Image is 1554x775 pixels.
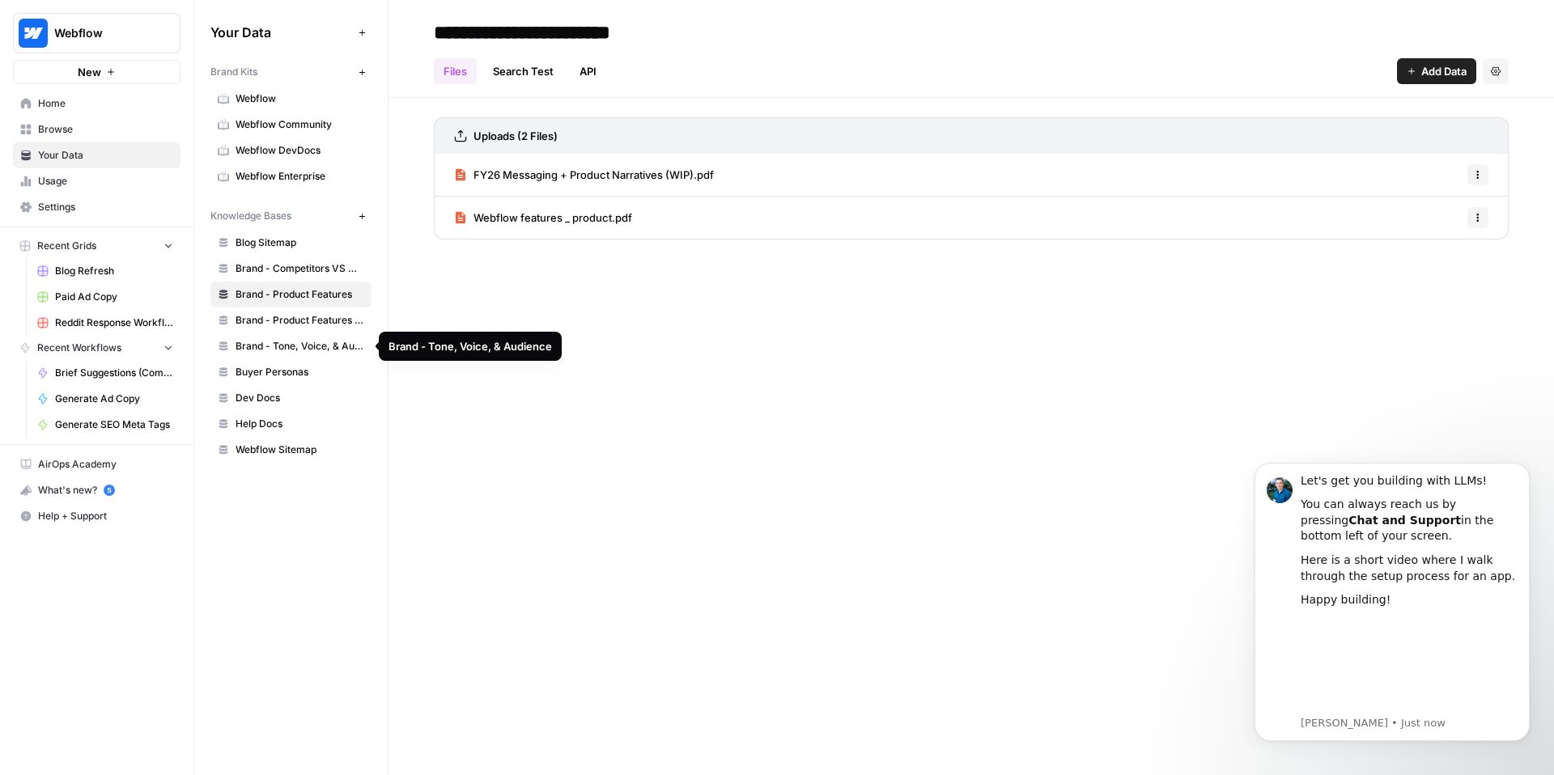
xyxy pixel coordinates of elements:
a: Brand - Competitors VS Messaging Guidelines [210,256,372,282]
span: Reddit Response Workflow Grid [55,316,173,330]
a: Settings [13,194,180,220]
a: Help Docs [210,411,372,437]
button: What's new? 5 [13,477,180,503]
img: Webflow Logo [19,19,48,48]
span: Recent Grids [37,239,96,253]
a: Brand - Product Features Scrape (old) [210,307,372,333]
a: Paid Ad Copy [30,284,180,310]
span: Settings [38,200,173,214]
button: New [13,60,180,84]
span: Your Data [210,23,352,42]
span: Recent Workflows [37,341,121,355]
span: Usage [38,174,173,188]
a: Usage [13,168,180,194]
a: Brief Suggestions (Competitive Gap Analysis) [30,360,180,386]
span: Help Docs [236,417,364,431]
a: FY26 Messaging + Product Narratives (WIP).pdf [454,154,714,196]
div: What's new? [14,478,180,502]
a: Buyer Personas [210,359,372,385]
p: Message from Alex, sent Just now [70,277,287,292]
span: Your Data [38,148,173,163]
span: Webflow features _ product.pdf [473,210,632,226]
span: Brand - Competitors VS Messaging Guidelines [236,261,364,276]
span: Brand Kits [210,65,257,79]
a: Generate Ad Copy [30,386,180,412]
a: Blog Refresh [30,258,180,284]
a: Search Test [483,58,563,84]
span: Webflow [236,91,364,106]
div: Brand - Tone, Voice, & Audience [388,338,552,354]
button: Add Data [1397,58,1476,84]
span: Webflow [54,25,152,41]
span: Blog Refresh [55,264,173,278]
a: API [570,58,606,84]
a: Browse [13,116,180,142]
span: Blog Sitemap [236,235,364,250]
span: Add Data [1421,63,1467,79]
a: Your Data [13,142,180,168]
span: Brand - Product Features [236,287,364,302]
span: Knowledge Bases [210,209,291,223]
button: Workspace: Webflow [13,13,180,53]
span: Dev Docs [236,391,364,405]
span: Paid Ad Copy [55,290,173,304]
a: Generate SEO Meta Tags [30,412,180,438]
span: Generate Ad Copy [55,392,173,406]
span: Webflow Sitemap [236,443,364,457]
span: Webflow Community [236,117,364,132]
a: Webflow Sitemap [210,437,372,463]
a: Uploads (2 Files) [454,118,558,154]
button: Help + Support [13,503,180,529]
span: Brand - Product Features Scrape (old) [236,313,364,328]
span: Brand - Tone, Voice, & Audience [236,339,364,354]
a: Webflow Community [210,112,372,138]
h3: Uploads (2 Files) [473,128,558,144]
span: Brief Suggestions (Competitive Gap Analysis) [55,366,173,380]
a: Webflow [210,86,372,112]
span: New [78,64,101,80]
a: Webflow DevDocs [210,138,372,163]
a: Dev Docs [210,385,372,411]
a: Files [434,58,477,84]
a: Reddit Response Workflow Grid [30,310,180,336]
a: Brand - Tone, Voice, & Audience [210,333,372,359]
a: Blog Sitemap [210,230,372,256]
a: Brand - Product Features [210,282,372,307]
span: Webflow Enterprise [236,169,364,184]
span: Help + Support [38,509,173,523]
span: AirOps Academy [38,457,173,472]
iframe: youtube [70,178,287,275]
span: FY26 Messaging + Product Narratives (WIP).pdf [473,167,714,183]
span: Webflow DevDocs [236,143,364,158]
a: Webflow features _ product.pdf [454,197,632,239]
span: Buyer Personas [236,365,364,379]
iframe: Intercom notifications message [1230,438,1554,767]
a: Webflow Enterprise [210,163,372,189]
a: AirOps Academy [13,451,180,477]
a: 5 [104,485,115,496]
button: Recent Grids [13,234,180,258]
button: Recent Workflows [13,336,180,360]
text: 5 [107,486,111,494]
span: Home [38,96,173,111]
a: Home [13,91,180,116]
span: Browse [38,122,173,137]
span: Generate SEO Meta Tags [55,417,173,432]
